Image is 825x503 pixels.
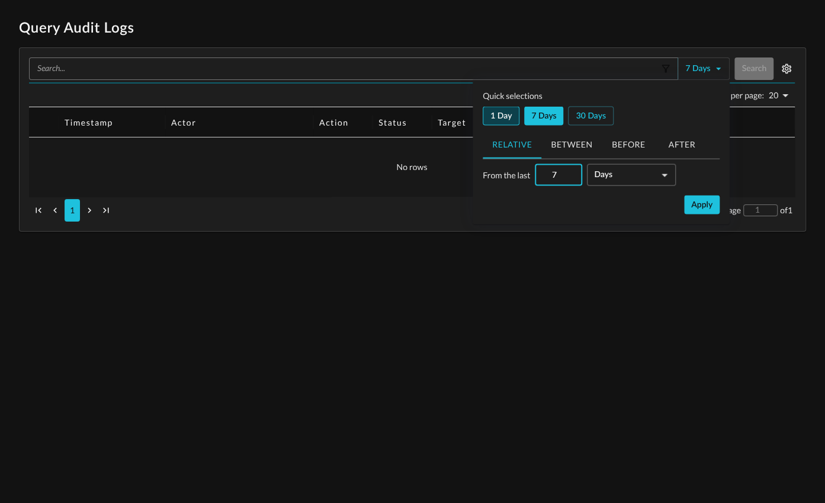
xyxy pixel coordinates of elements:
p: From the last [483,169,530,181]
input: From the last [542,164,582,186]
span: Next page [82,203,97,217]
button: 30 days [568,107,613,126]
span: Previous page [48,203,62,217]
button: Between [541,130,602,159]
div: No rows [29,137,795,197]
button: After [655,130,708,159]
button: Before [602,130,655,159]
div: tabs [483,130,720,159]
button: Relative [483,130,541,159]
button: 1 [65,199,80,222]
p: Rows per page: [709,89,764,101]
input: Search... [33,63,658,75]
div: Target [438,117,466,127]
p: 20 [769,89,778,101]
button: 7 days [524,107,563,126]
h1: Query Audit Logs [19,19,806,38]
p: 1 [70,204,75,216]
p: of 1 [780,204,792,216]
span: First page [31,203,46,217]
div: Actor [171,117,196,127]
p: Quick selections [483,90,720,102]
div: Status [378,117,407,127]
button: 7 days [678,57,730,80]
div: Action [319,117,348,127]
div: Timestamp [65,117,113,127]
button: 1 day [483,107,519,126]
button: Apply [684,196,720,214]
span: Last page [99,203,113,217]
div: From the last [594,164,676,186]
p: Page [723,204,741,216]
